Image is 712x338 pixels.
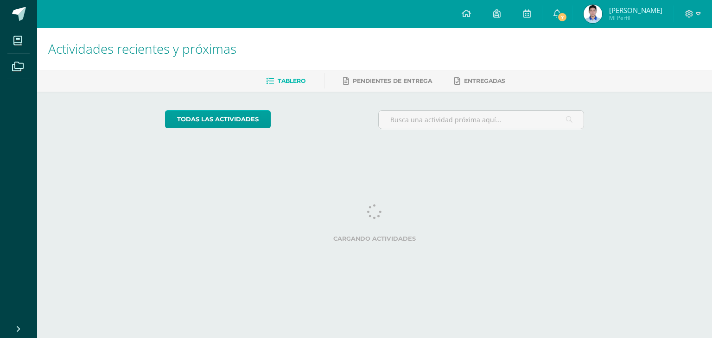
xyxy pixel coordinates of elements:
[557,12,567,22] span: 7
[165,235,585,242] label: Cargando actividades
[266,74,305,88] a: Tablero
[464,77,505,84] span: Entregadas
[48,40,236,57] span: Actividades recientes y próximas
[379,111,584,129] input: Busca una actividad próxima aquí...
[353,77,432,84] span: Pendientes de entrega
[584,5,602,23] img: 0eb5e8ec0870b996ab53e88bb7cd9231.png
[165,110,271,128] a: todas las Actividades
[278,77,305,84] span: Tablero
[609,14,662,22] span: Mi Perfil
[343,74,432,88] a: Pendientes de entrega
[454,74,505,88] a: Entregadas
[609,6,662,15] span: [PERSON_NAME]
